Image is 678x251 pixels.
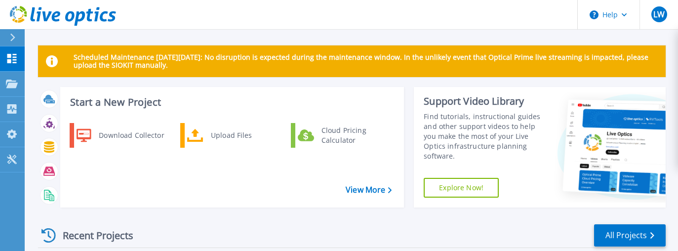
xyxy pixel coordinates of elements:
[317,125,390,145] div: Cloud Pricing Calculator
[346,185,392,195] a: View More
[424,178,499,198] a: Explore Now!
[94,125,168,145] div: Download Collector
[424,112,549,161] div: Find tutorials, instructional guides and other support videos to help you make the most of your L...
[70,97,391,108] h3: Start a New Project
[594,224,666,247] a: All Projects
[70,123,171,148] a: Download Collector
[424,95,549,108] div: Support Video Library
[38,223,147,248] div: Recent Projects
[74,53,658,69] p: Scheduled Maintenance [DATE][DATE]: No disruption is expected during the maintenance window. In t...
[180,123,281,148] a: Upload Files
[291,123,392,148] a: Cloud Pricing Calculator
[206,125,279,145] div: Upload Files
[653,10,665,18] span: LW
